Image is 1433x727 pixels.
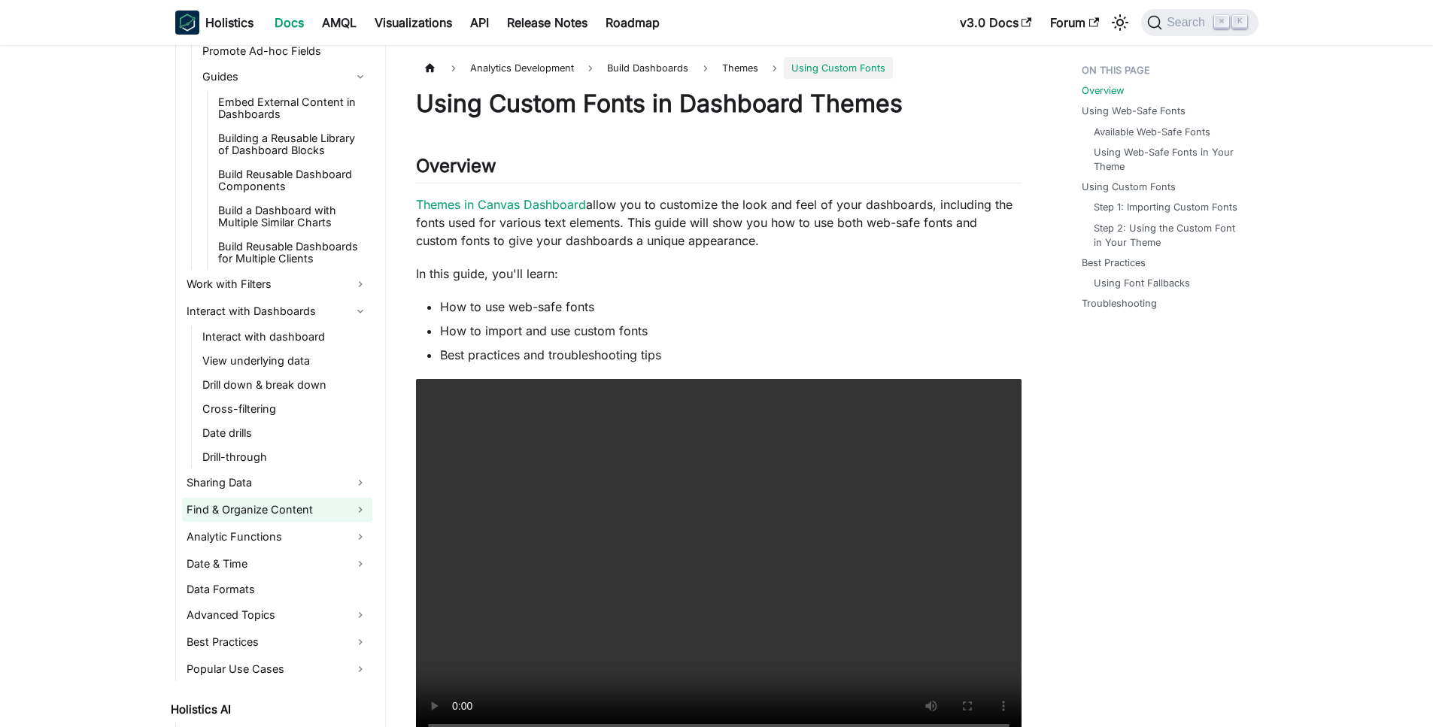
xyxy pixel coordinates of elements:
[198,41,372,62] a: Promote Ad-hoc Fields
[1094,200,1237,214] a: Step 1: Importing Custom Fonts
[214,128,372,161] a: Building a Reusable Library of Dashboard Blocks
[182,630,372,654] a: Best Practices
[182,498,372,522] a: Find & Organize Content
[214,200,372,233] a: Build a Dashboard with Multiple Similar Charts
[1041,11,1108,35] a: Forum
[1082,296,1157,310] a: Troubleshooting
[1232,15,1247,29] kbd: K
[1108,11,1132,35] button: Switch between dark and light mode (currently light mode)
[1141,9,1258,36] button: Search (Command+K)
[313,11,366,35] a: AMQL
[182,525,372,549] a: Analytic Functions
[416,57,1022,79] nav: Breadcrumbs
[198,326,372,347] a: Interact with dashboard
[214,164,372,197] a: Build Reusable Dashboard Components
[463,57,581,79] span: Analytics Development
[182,299,372,323] a: Interact with Dashboards
[266,11,313,35] a: Docs
[597,11,669,35] a: Roadmap
[366,11,461,35] a: Visualizations
[198,65,372,89] a: Guides
[1082,104,1186,118] a: Using Web-Safe Fonts
[416,155,1022,183] h2: Overview
[166,699,372,720] a: Holistics AI
[214,236,372,269] a: Build Reusable Dashboards for Multiple Clients
[182,579,372,600] a: Data Formats
[951,11,1041,35] a: v3.0 Docs
[416,265,1022,283] p: In this guide, you'll learn:
[175,11,199,35] img: Holistics
[416,57,445,79] a: Home page
[182,552,372,576] a: Date & Time
[1082,256,1146,270] a: Best Practices
[160,45,386,727] nav: Docs sidebar
[1094,221,1243,250] a: Step 2: Using the Custom Font in Your Theme
[198,350,372,371] a: View underlying data
[1094,125,1210,139] a: Available Web-Safe Fonts
[440,322,1022,340] li: How to import and use custom fonts
[416,197,586,212] a: Themes in Canvas Dashboard
[1094,276,1190,290] a: Using Font Fallbacks
[198,447,372,468] a: Drill-through
[182,471,372,495] a: Sharing Data
[214,92,372,125] a: Embed External Content in Dashboards
[416,195,1022,250] p: allow you to customize the look and feel of your dashboards, including the fonts used for various...
[600,57,696,79] span: Build Dashboards
[182,657,372,681] a: Popular Use Cases
[416,89,1022,119] h1: Using Custom Fonts in Dashboard Themes
[182,272,372,296] a: Work with Filters
[1214,15,1229,29] kbd: ⌘
[198,374,372,395] a: Drill down & break down
[784,57,893,79] span: Using Custom Fonts
[198,423,372,444] a: Date drills
[1094,145,1243,174] a: Using Web-Safe Fonts in Your Theme
[175,11,254,35] a: HolisticsHolistics
[1082,83,1124,98] a: Overview
[715,57,766,79] span: Themes
[182,603,372,627] a: Advanced Topics
[205,14,254,32] b: Holistics
[461,11,498,35] a: API
[198,398,372,420] a: Cross-filtering
[440,346,1022,364] li: Best practices and troubleshooting tips
[498,11,597,35] a: Release Notes
[1162,16,1214,29] span: Search
[1082,180,1176,194] a: Using Custom Fonts
[440,298,1022,316] li: How to use web-safe fonts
